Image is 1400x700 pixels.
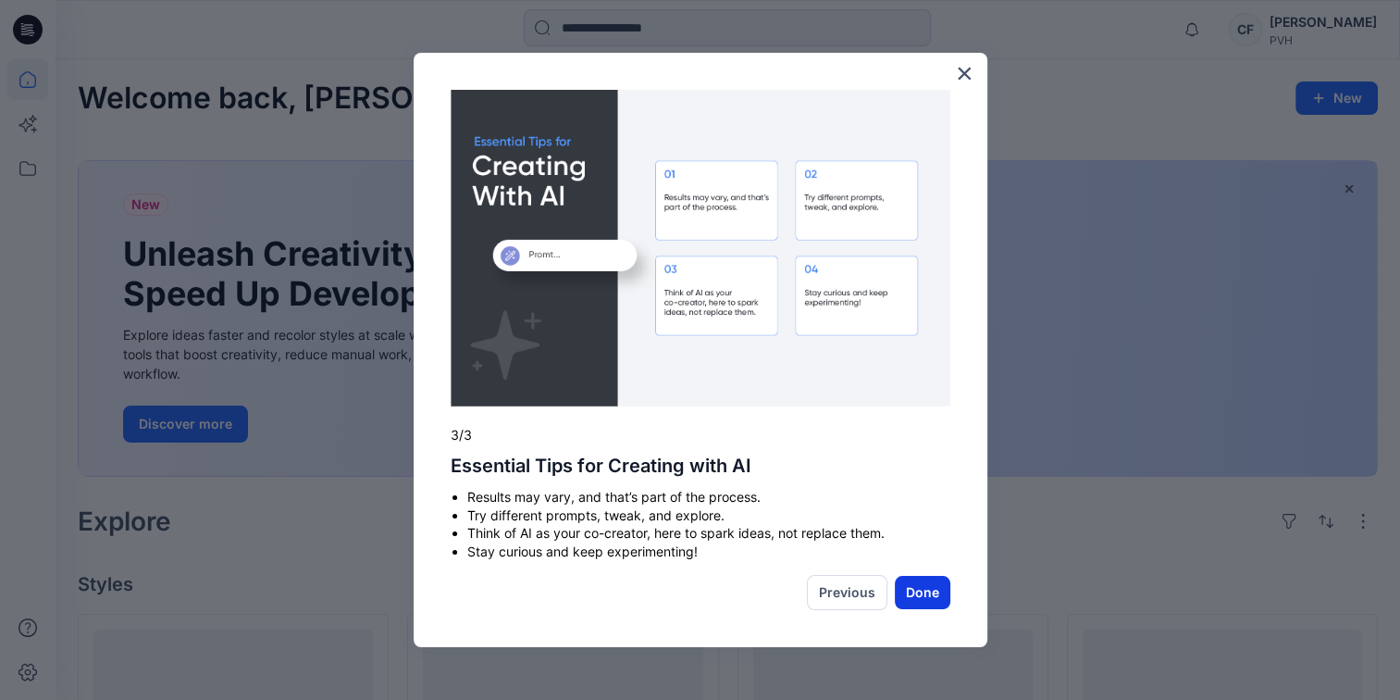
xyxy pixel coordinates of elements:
[451,426,950,444] p: 3/3
[467,488,950,506] li: Results may vary, and that’s part of the process.
[467,524,950,543] li: Think of AI as your co-creator, here to spark ideas, not replace them.
[467,506,950,525] li: Try different prompts, tweak, and explore.
[467,543,950,561] li: Stay curious and keep experimenting!
[956,58,973,88] button: Close
[451,455,950,477] h2: Essential Tips for Creating with AI
[807,575,887,610] button: Previous
[895,576,950,609] button: Done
